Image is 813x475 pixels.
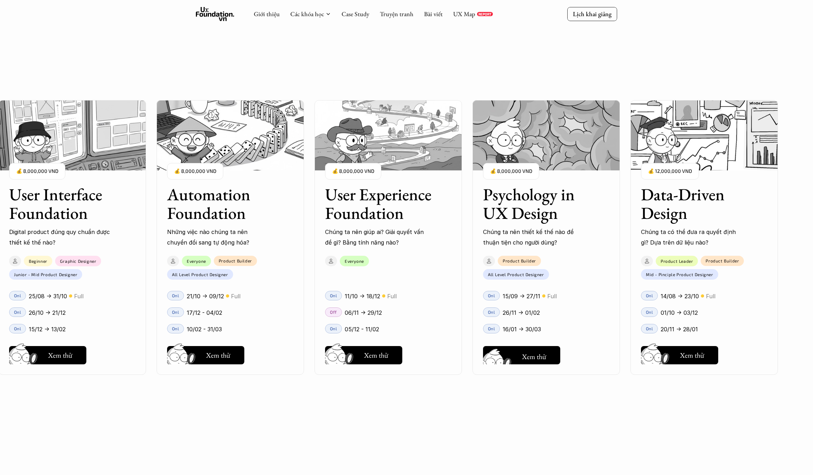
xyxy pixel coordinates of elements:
[330,310,337,314] p: Off
[646,310,653,314] p: Onl
[382,293,385,299] p: 🟡
[646,326,653,331] p: Onl
[172,326,179,331] p: Onl
[254,10,280,18] a: Giới thiệu
[680,350,704,360] h5: Xem thử
[477,12,493,16] a: REPORT
[483,227,585,248] p: Chúng ta nên thiết kế thế nào để thuận tiện cho người dùng?
[661,259,693,263] p: Product Leader
[483,346,560,364] button: Xem thử
[661,307,698,318] p: 01/10 -> 03/12
[325,346,402,364] button: Xem thử
[483,343,560,364] a: Xem thử
[325,343,402,364] a: Xem thử
[488,310,495,314] p: Onl
[187,259,206,263] p: Everyone
[345,291,380,301] p: 11/10 -> 18/12
[231,291,240,301] p: Full
[226,293,229,299] p: 🟡
[453,10,475,18] a: UX Map
[641,346,718,364] button: Xem thử
[567,7,617,21] a: Lịch khai giảng
[342,10,369,18] a: Case Study
[478,12,491,16] p: REPORT
[325,185,434,222] h3: User Experience Foundation
[573,10,612,18] p: Lịch khai giảng
[483,185,592,222] h3: Psychology in UX Design
[706,258,739,263] p: Product Builder
[167,343,244,364] a: Xem thử
[187,324,222,334] p: 10/02 - 31/03
[332,167,374,176] p: 💰 8,000,000 VND
[167,227,269,248] p: Những việc nào chúng ta nên chuyển đổi sang tự động hóa?
[503,324,541,334] p: 16/01 -> 30/03
[701,293,704,299] p: 🟡
[490,167,532,176] p: 💰 8,000,000 VND
[330,326,337,331] p: Onl
[325,227,427,248] p: Chúng ta nên giúp ai? Giải quyết vấn đề gì? Bằng tính năng nào?
[364,350,388,360] h5: Xem thử
[290,10,324,18] a: Các khóa học
[503,307,540,318] p: 26/11 -> 01/02
[387,291,397,301] p: Full
[345,324,379,334] p: 05/12 - 11/02
[167,185,276,222] h3: Automation Foundation
[174,167,216,176] p: 💰 8,000,000 VND
[330,293,337,298] p: Onl
[60,259,97,263] p: Graphic Designer
[172,272,228,277] p: All Level Product Designer
[424,10,443,18] a: Bài viết
[706,291,715,301] p: Full
[488,293,495,298] p: Onl
[488,272,544,277] p: All Level Product Designer
[646,293,653,298] p: Onl
[187,291,224,301] p: 21/10 -> 09/12
[661,324,698,334] p: 20/11 -> 28/01
[641,185,750,222] h3: Data-Driven Design
[380,10,414,18] a: Truyện tranh
[641,227,743,248] p: Chúng ta có thể đưa ra quyết định gì? Dựa trên dữ liệu nào?
[641,343,718,364] a: Xem thử
[503,291,540,301] p: 15/09 -> 27/11
[547,291,557,301] p: Full
[167,346,244,364] button: Xem thử
[206,350,230,360] h5: Xem thử
[661,291,699,301] p: 14/08 -> 23/10
[74,291,84,301] p: Full
[488,326,495,331] p: Onl
[503,258,536,263] p: Product Builder
[172,293,179,298] p: Onl
[345,307,382,318] p: 06/11 -> 29/12
[69,293,72,299] p: 🟡
[646,272,713,277] p: Mid - Pinciple Product Designer
[187,307,222,318] p: 17/12 - 04/02
[219,258,252,263] p: Product Builder
[172,310,179,314] p: Onl
[542,293,546,299] p: 🟡
[648,167,692,176] p: 💰 12,000,000 VND
[345,259,364,263] p: Everyone
[522,352,546,362] h5: Xem thử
